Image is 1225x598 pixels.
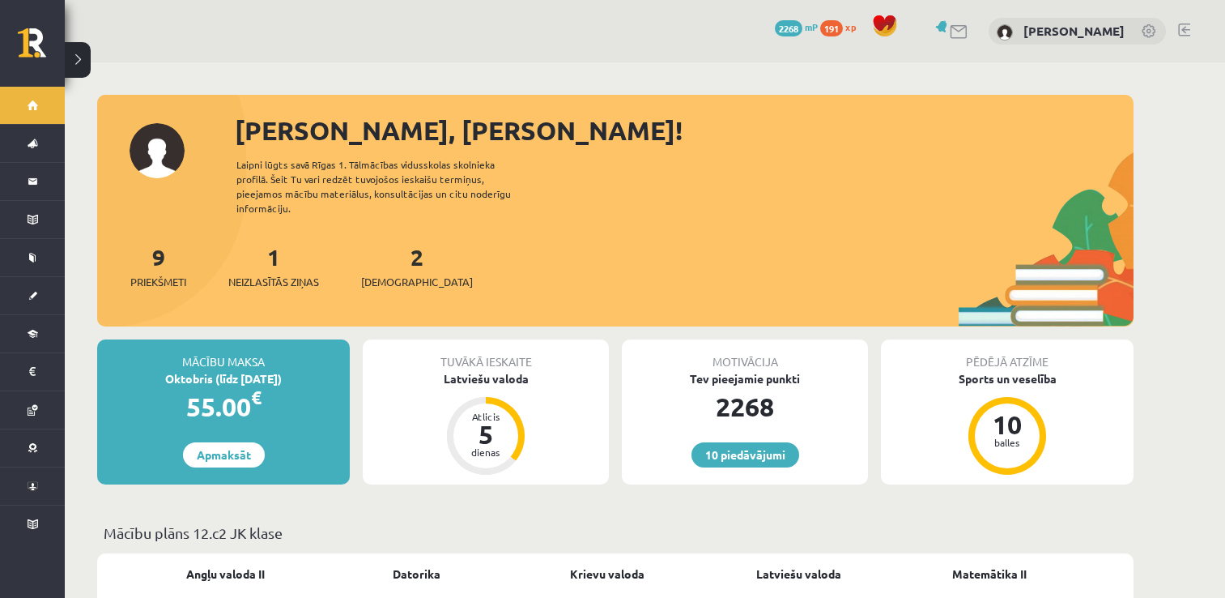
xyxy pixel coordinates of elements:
[997,24,1013,41] img: Linda Zemīte
[983,438,1031,447] div: balles
[236,157,539,216] div: Laipni lūgts savā Rīgas 1. Tālmācības vidusskolas skolnieka profilā. Šeit Tu vari redzēt tuvojošo...
[462,447,510,457] div: dienas
[104,522,1127,544] p: Mācību plāns 12.c2 JK klase
[881,370,1134,387] div: Sports un veselība
[691,442,799,468] a: 10 piedāvājumi
[775,20,802,36] span: 2268
[622,370,868,387] div: Tev pieejamie punkti
[97,340,350,370] div: Mācību maksa
[622,387,868,426] div: 2268
[228,242,319,290] a: 1Neizlasītās ziņas
[622,340,868,370] div: Motivācija
[462,421,510,447] div: 5
[363,340,609,370] div: Tuvākā ieskaite
[845,20,856,33] span: xp
[570,566,644,583] a: Krievu valoda
[183,442,265,468] a: Apmaksāt
[363,370,609,387] div: Latviešu valoda
[820,20,864,33] a: 191 xp
[228,274,319,290] span: Neizlasītās ziņas
[1023,23,1125,39] a: [PERSON_NAME]
[805,20,818,33] span: mP
[130,242,186,290] a: 9Priekšmeti
[952,566,1027,583] a: Matemātika II
[97,370,350,387] div: Oktobris (līdz [DATE])
[881,370,1134,477] a: Sports un veselība 10 balles
[97,387,350,426] div: 55.00
[361,242,473,290] a: 2[DEMOGRAPHIC_DATA]
[983,412,1031,438] div: 10
[361,274,473,290] span: [DEMOGRAPHIC_DATA]
[186,566,265,583] a: Angļu valoda II
[235,111,1134,150] div: [PERSON_NAME], [PERSON_NAME]!
[462,412,510,421] div: Atlicis
[756,566,841,583] a: Latviešu valoda
[881,340,1134,370] div: Pēdējā atzīme
[251,386,262,409] span: €
[393,566,440,583] a: Datorika
[775,20,818,33] a: 2268 mP
[363,370,609,477] a: Latviešu valoda Atlicis 5 dienas
[130,274,186,290] span: Priekšmeti
[820,20,843,36] span: 191
[18,28,65,69] a: Rīgas 1. Tālmācības vidusskola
